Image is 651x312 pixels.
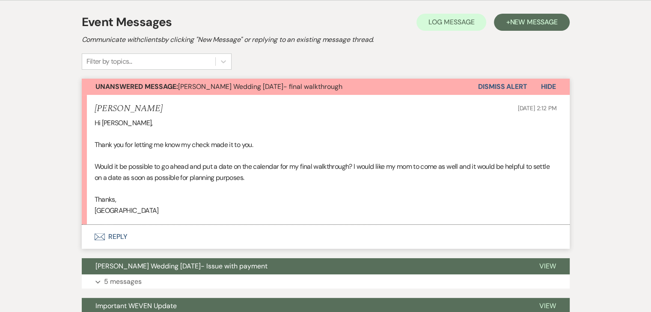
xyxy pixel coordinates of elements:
[95,82,342,91] span: [PERSON_NAME] Wedding [DATE]- final walkthrough
[95,82,178,91] strong: Unanswered Message:
[95,139,557,150] p: Thank you for letting me know my check made it to you.
[517,104,556,112] span: [DATE] 2:12 PM
[510,18,557,26] span: New Message
[95,262,268,271] span: [PERSON_NAME] Wedding [DATE]- Issue with payment
[95,161,557,183] p: Would it be possible to go ahead and put a date on the calendar for my final walkthrough? I would...
[95,103,163,114] h5: [PERSON_NAME]
[478,79,527,95] button: Dismiss Alert
[95,301,177,310] span: Important WEVEN Update
[494,14,569,31] button: +New Message
[95,194,557,205] p: Thanks,
[539,262,556,271] span: View
[527,79,570,95] button: Hide
[104,276,142,287] p: 5 messages
[541,82,556,91] span: Hide
[82,274,570,289] button: 5 messages
[82,258,526,274] button: [PERSON_NAME] Wedding [DATE]- Issue with payment
[539,301,556,310] span: View
[82,225,570,249] button: Reply
[82,35,570,45] h2: Communicate with clients by clicking "New Message" or replying to an existing message thread.
[82,79,478,95] button: Unanswered Message:[PERSON_NAME] Wedding [DATE]- final walkthrough
[416,14,486,31] button: Log Message
[82,13,172,31] h1: Event Messages
[526,258,570,274] button: View
[95,118,557,129] p: Hi [PERSON_NAME],
[95,205,557,216] p: [GEOGRAPHIC_DATA]
[86,56,132,67] div: Filter by topics...
[428,18,474,26] span: Log Message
